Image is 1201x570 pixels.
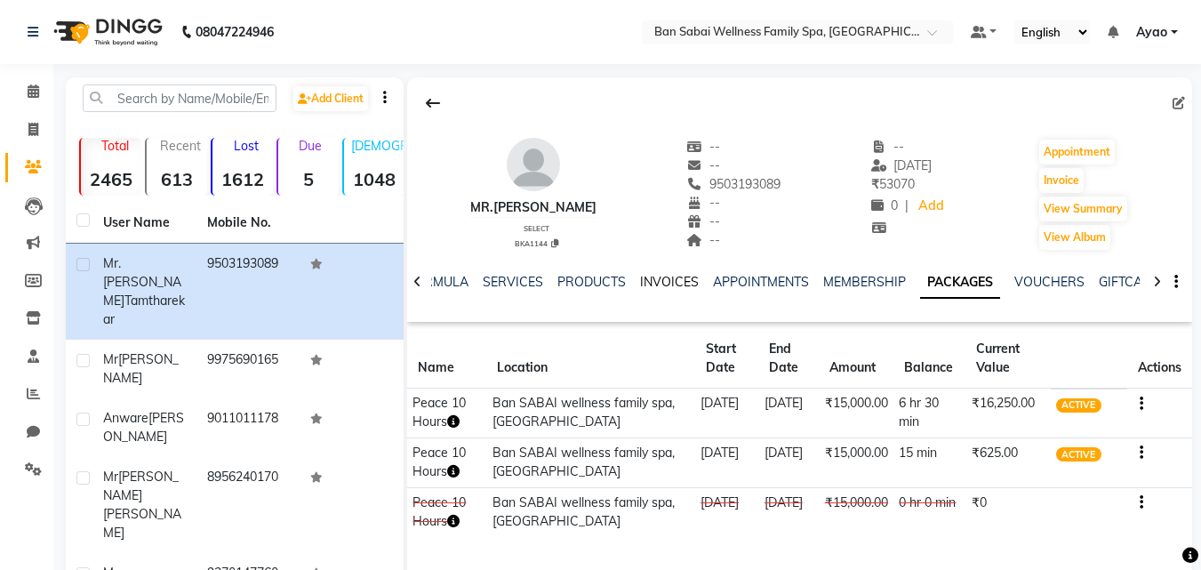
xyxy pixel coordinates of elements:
[893,487,965,536] td: 0 hr 0 min
[103,410,148,426] span: Anware
[1099,274,1168,290] a: GIFTCARDS
[196,244,300,340] td: 9503193089
[687,195,721,211] span: --
[351,138,404,154] p: [DEMOGRAPHIC_DATA]
[893,438,965,487] td: 15 min
[687,213,721,229] span: --
[196,457,300,553] td: 8956240170
[965,487,1050,536] td: ₹0
[486,329,695,389] th: Location
[486,487,695,536] td: Ban SABAI wellness family spa, [GEOGRAPHIC_DATA]
[407,487,486,536] td: Peace 10 Hours
[220,138,273,154] p: Lost
[1039,168,1084,193] button: Invoice
[282,138,339,154] p: Due
[1014,274,1085,290] a: VOUCHERS
[819,389,893,438] td: ₹15,000.00
[687,157,721,173] span: --
[407,329,486,389] th: Name
[83,84,276,112] input: Search by Name/Mobile/Email/Code
[920,267,1000,299] a: PACKAGES
[470,198,596,217] div: Mr.[PERSON_NAME]
[407,389,486,438] td: Peace 10 Hours
[486,438,695,487] td: Ban SABAI wellness family spa, [GEOGRAPHIC_DATA]
[1127,329,1192,389] th: Actions
[45,7,167,57] img: logo
[477,237,596,249] div: BKA1144
[1039,197,1127,221] button: View Summary
[103,351,179,386] span: [PERSON_NAME]
[893,329,965,389] th: Balance
[88,138,141,154] p: Total
[819,487,893,536] td: ₹15,000.00
[758,438,819,487] td: [DATE]
[687,176,781,192] span: 9503193089
[103,293,185,327] span: Tamtharekar
[154,138,207,154] p: Recent
[103,255,181,309] span: Mr.[PERSON_NAME]
[483,274,543,290] a: SERVICES
[640,274,699,290] a: INVOICES
[524,224,549,233] span: Select
[196,203,300,244] th: Mobile No.
[103,469,118,485] span: Mr
[196,398,300,457] td: 9011011178
[819,329,893,389] th: Amount
[916,194,947,219] a: Add
[758,487,819,536] td: [DATE]
[212,168,273,190] strong: 1612
[486,389,695,438] td: Ban SABAI wellness family spa, [GEOGRAPHIC_DATA]
[92,203,196,244] th: User Name
[1056,398,1101,413] span: ACTIVE
[414,86,452,120] div: Back to Client
[1039,140,1115,165] button: Appointment
[871,157,933,173] span: [DATE]
[81,168,141,190] strong: 2465
[819,438,893,487] td: ₹15,000.00
[965,389,1050,438] td: ₹16,250.00
[871,139,905,155] span: --
[758,329,819,389] th: End Date
[893,389,965,438] td: 6 hr 30 min
[965,438,1050,487] td: ₹625.00
[196,7,274,57] b: 08047224946
[1056,497,1122,511] span: CONSUMED
[507,138,560,191] img: avatar
[871,176,879,192] span: ₹
[687,139,721,155] span: --
[695,487,759,536] td: [DATE]
[965,329,1050,389] th: Current Value
[293,86,368,111] a: Add Client
[695,389,759,438] td: [DATE]
[871,176,915,192] span: 53070
[758,389,819,438] td: [DATE]
[871,197,898,213] span: 0
[1039,225,1110,250] button: View Album
[103,469,181,541] span: [PERSON_NAME] [PERSON_NAME]
[557,274,626,290] a: PRODUCTS
[344,168,404,190] strong: 1048
[1136,23,1167,42] span: Ayao
[695,329,759,389] th: Start Date
[103,351,118,367] span: Mr
[407,274,468,290] a: FORMULA
[905,197,909,215] span: |
[1056,447,1101,462] span: ACTIVE
[196,340,300,398] td: 9975690165
[823,274,906,290] a: MEMBERSHIP
[713,274,809,290] a: APPOINTMENTS
[278,168,339,190] strong: 5
[695,438,759,487] td: [DATE]
[687,232,721,248] span: --
[407,438,486,487] td: Peace 10 Hours
[147,168,207,190] strong: 613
